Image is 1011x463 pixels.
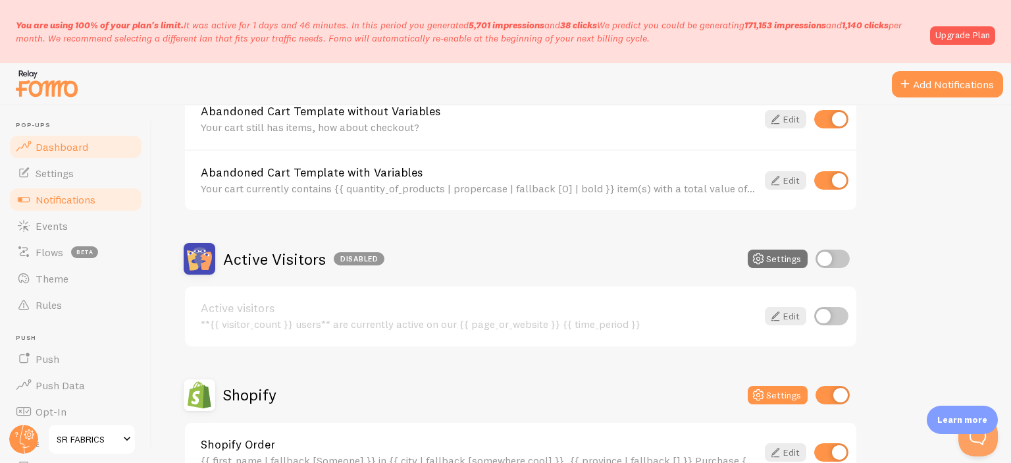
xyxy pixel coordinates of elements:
a: Rules [8,292,143,318]
button: Settings [748,250,808,268]
a: Abandoned Cart Template without Variables [201,105,757,117]
span: You are using 100% of your plan's limit. [16,19,184,31]
span: Pop-ups [16,121,143,130]
span: Theme [36,272,68,285]
h2: Shopify [223,385,276,405]
div: Learn more [927,406,998,434]
a: Notifications [8,186,143,213]
a: Edit [765,171,806,190]
div: **{{ visitor_count }} users** are currently active on our {{ page_or_website }} {{ time_period }} [201,318,757,330]
a: Edit [765,307,806,325]
img: Active Visitors [184,243,215,275]
span: Settings [36,167,74,180]
a: Edit [765,443,806,462]
b: 38 clicks [560,19,597,31]
img: Shopify [184,379,215,411]
span: SR FABRICS [57,431,119,447]
span: Events [36,219,68,232]
span: beta [71,246,98,258]
div: Disabled [334,252,384,265]
a: Opt-In [8,398,143,425]
b: 1,140 clicks [842,19,889,31]
p: It was active for 1 days and 46 minutes. In this period you generated We predict you could be gen... [16,18,922,45]
a: Dashboard [8,134,143,160]
p: Learn more [937,414,987,426]
a: Push [8,346,143,372]
a: Settings [8,160,143,186]
span: and [469,19,597,31]
img: fomo-relay-logo-orange.svg [14,67,80,100]
a: Upgrade Plan [930,26,995,45]
a: Shopify Order [201,439,757,450]
span: Dashboard [36,140,88,153]
a: Active visitors [201,302,757,314]
a: Edit [765,110,806,128]
a: Events [8,213,143,239]
span: Push Data [36,379,85,392]
span: Opt-In [36,405,66,418]
span: Flows [36,246,63,259]
span: Rules [36,298,62,312]
a: Theme [8,265,143,292]
iframe: Help Scout Beacon - Open [958,417,998,456]
span: Notifications [36,193,95,206]
b: 171,153 impressions [744,19,826,31]
h2: Active Visitors [223,249,384,269]
a: Flows beta [8,239,143,265]
a: Abandoned Cart Template with Variables [201,167,757,178]
a: Push Data [8,372,143,398]
span: and [744,19,889,31]
div: Your cart still has items, how about checkout? [201,121,757,133]
button: Settings [748,386,808,404]
div: Your cart currently contains {{ quantity_of_products | propercase | fallback [0] | bold }} item(s... [201,182,757,194]
b: 5,701 impressions [469,19,544,31]
a: SR FABRICS [47,423,136,455]
span: Push [36,352,59,366]
span: Push [16,334,143,342]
